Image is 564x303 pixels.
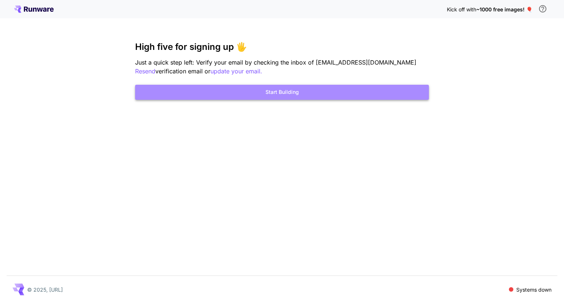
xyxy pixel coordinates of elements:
span: Just a quick step left: Verify your email by checking the inbox of [EMAIL_ADDRESS][DOMAIN_NAME] [135,59,416,66]
button: Resend [135,67,155,76]
h3: High five for signing up 🖐️ [135,42,429,52]
span: ~1000 free images! 🎈 [476,6,532,12]
button: update your email. [210,67,262,76]
span: Kick off with [447,6,476,12]
button: Start Building [135,85,429,100]
button: In order to qualify for free credit, you need to sign up with a business email address and click ... [535,1,550,16]
span: verification email or [155,67,210,75]
p: Systems down [516,286,552,293]
p: © 2025, [URL] [27,286,63,293]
